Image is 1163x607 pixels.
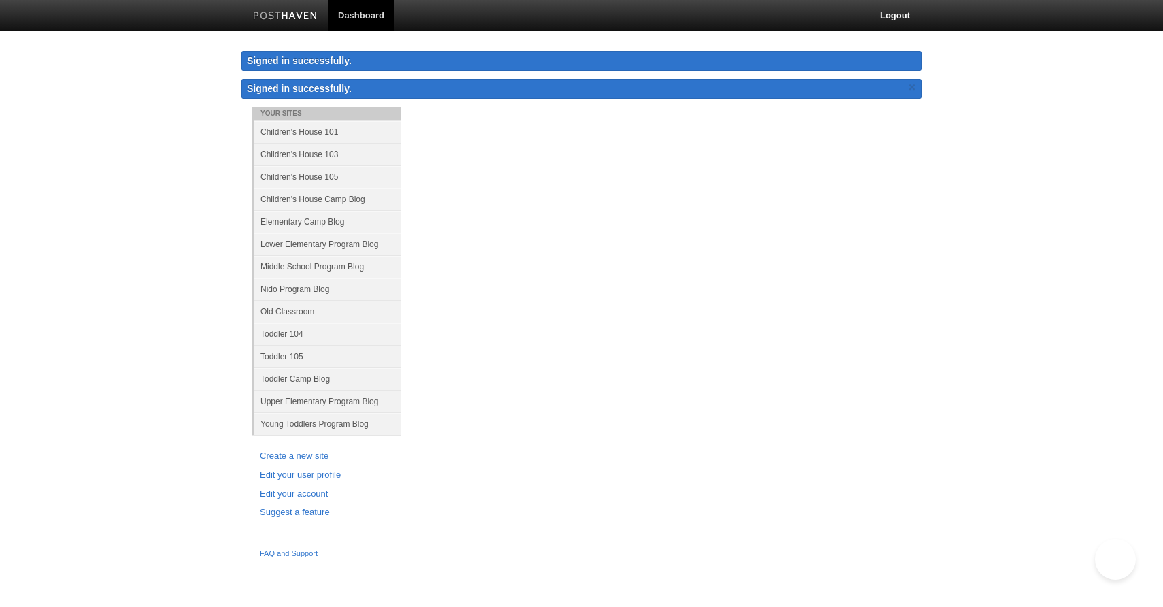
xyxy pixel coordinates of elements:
a: Nido Program Blog [254,278,401,300]
a: Upper Elementary Program Blog [254,390,401,412]
span: Signed in successfully. [247,83,352,94]
a: Old Classroom [254,300,401,323]
a: Children's House 101 [254,120,401,143]
a: Children's House Camp Blog [254,188,401,210]
a: Edit your account [260,487,393,502]
a: FAQ and Support [260,548,393,560]
iframe: Help Scout Beacon - Open [1095,539,1136,580]
a: Children's House 103 [254,143,401,165]
a: × [906,79,918,96]
a: Lower Elementary Program Blog [254,233,401,255]
a: Edit your user profile [260,468,393,482]
a: Middle School Program Blog [254,255,401,278]
img: Posthaven-bar [253,12,318,22]
div: Signed in successfully. [241,51,922,71]
a: Toddler 105 [254,345,401,367]
a: Toddler Camp Blog [254,367,401,390]
a: Young Toddlers Program Blog [254,412,401,435]
li: Your Sites [252,107,401,120]
a: Children's House 105 [254,165,401,188]
a: Toddler 104 [254,323,401,345]
a: Suggest a feature [260,506,393,520]
a: Create a new site [260,449,393,463]
a: Elementary Camp Blog [254,210,401,233]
